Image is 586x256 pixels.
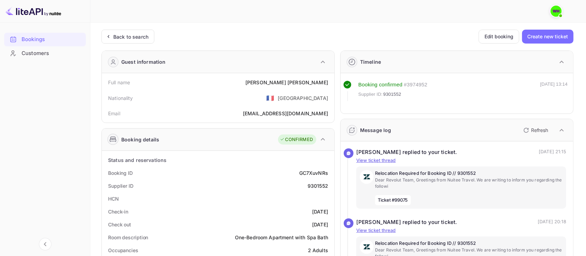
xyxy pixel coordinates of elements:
[121,58,166,65] div: Guest information
[540,81,568,101] div: [DATE] 13:14
[108,182,133,189] div: Supplier ID
[243,110,328,117] div: [EMAIL_ADDRESS][DOMAIN_NAME]
[108,156,166,164] div: Status and reservations
[356,148,457,156] div: [PERSON_NAME] replied to your ticket.
[538,218,566,226] p: [DATE] 20:18
[22,49,82,57] div: Customers
[108,79,130,86] div: Full name
[383,91,401,98] span: 9301552
[312,208,328,215] div: [DATE]
[108,247,138,254] div: Occupancies
[108,221,131,228] div: Check out
[358,81,402,89] div: Booking confirmed
[108,110,120,117] div: Email
[108,234,148,241] div: Room description
[235,234,328,241] div: One-Bedroom Apartment with Spa Bath
[551,6,562,17] img: walid harrass
[360,170,374,184] img: AwvSTEc2VUhQAAAAAElFTkSuQmCC
[522,30,573,44] button: Create new ticket
[4,33,86,46] a: Bookings
[375,195,411,205] span: Ticket #99075
[519,125,551,136] button: Refresh
[479,30,519,44] button: Edit booking
[356,157,566,164] p: View ticket thread
[531,126,548,134] p: Refresh
[358,91,383,98] span: Supplier ID:
[308,247,328,254] div: 2 Adults
[121,136,159,143] div: Booking details
[360,58,381,65] div: Timeline
[356,227,566,234] p: View ticket thread
[4,47,86,60] div: Customers
[113,33,148,40] div: Back to search
[6,6,61,17] img: LiteAPI logo
[375,177,563,189] p: Dear Revolut Team, Greetings from Nuitee Travel. We are writing to inform you regarding the followi
[4,47,86,60] a: Customers
[39,238,51,250] button: Collapse navigation
[108,208,128,215] div: Check-in
[404,81,428,89] div: # 3974952
[360,126,391,134] div: Message log
[278,94,328,102] div: [GEOGRAPHIC_DATA]
[356,218,457,226] div: [PERSON_NAME] replied to your ticket.
[375,240,563,247] p: Relocation Required for Booking ID // 9301552
[375,170,563,177] p: Relocation Required for Booking ID // 9301552
[299,169,328,177] div: GC7XuvNRs
[360,240,374,254] img: AwvSTEc2VUhQAAAAAElFTkSuQmCC
[312,221,328,228] div: [DATE]
[266,92,274,104] span: United States
[108,169,133,177] div: Booking ID
[539,148,566,156] p: [DATE] 21:15
[280,136,313,143] div: CONFIRMED
[308,182,328,189] div: 9301552
[108,94,133,102] div: Nationality
[245,79,328,86] div: [PERSON_NAME] [PERSON_NAME]
[22,36,82,44] div: Bookings
[108,195,119,202] div: HCN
